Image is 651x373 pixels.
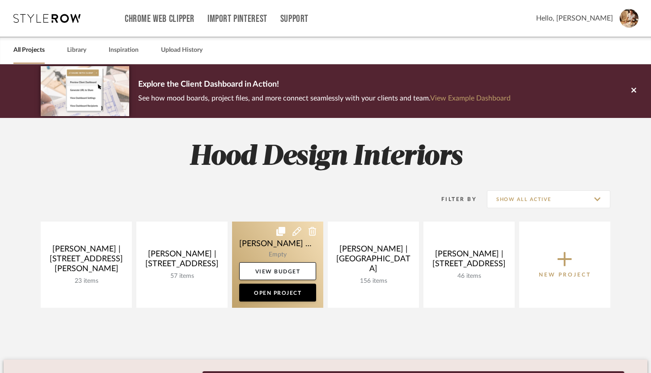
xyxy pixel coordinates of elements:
[138,92,511,105] p: See how mood boards, project files, and more connect seamlessly with your clients and team.
[48,244,125,277] div: [PERSON_NAME] | [STREET_ADDRESS][PERSON_NAME]
[431,272,507,280] div: 46 items
[430,195,477,204] div: Filter By
[144,249,220,272] div: [PERSON_NAME] | [STREET_ADDRESS]
[430,95,511,102] a: View Example Dashboard
[207,15,267,23] a: Import Pinterest
[13,44,45,56] a: All Projects
[519,222,610,308] button: New Project
[431,249,507,272] div: [PERSON_NAME] | [STREET_ADDRESS]
[620,9,638,28] img: avatar
[335,277,412,285] div: 156 items
[239,284,316,302] a: Open Project
[239,262,316,280] a: View Budget
[539,270,591,279] p: New Project
[125,15,194,23] a: Chrome Web Clipper
[161,44,203,56] a: Upload History
[67,44,86,56] a: Library
[48,277,125,285] div: 23 items
[280,15,309,23] a: Support
[536,13,613,24] span: Hello, [PERSON_NAME]
[335,244,412,277] div: [PERSON_NAME] | [GEOGRAPHIC_DATA]
[41,66,129,116] img: d5d033c5-7b12-40c2-a960-1ecee1989c38.png
[138,78,511,92] p: Explore the Client Dashboard in Action!
[4,140,647,174] h2: Hood Design Interiors
[144,272,220,280] div: 57 items
[109,44,139,56] a: Inspiration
